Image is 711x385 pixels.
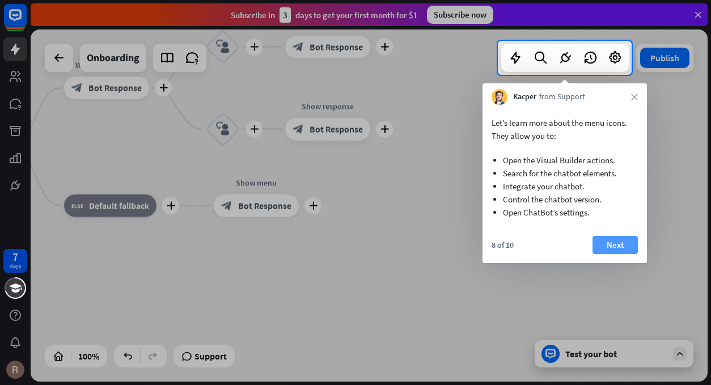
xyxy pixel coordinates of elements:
li: Open ChatBot’s settings. [503,206,627,219]
span: from Support [539,91,585,103]
span: Kacper [513,91,536,103]
button: Open LiveChat chat widget [9,5,43,39]
li: Open the Visual Builder actions. [503,154,627,167]
div: 8 of 10 [492,240,514,250]
p: Let’s learn more about the menu icons. They allow you to: [492,116,638,142]
button: Next [592,236,638,254]
li: Integrate your chatbot. [503,180,627,193]
li: Search for the chatbot elements. [503,167,627,180]
li: Control the chatbot version. [503,193,627,206]
i: close [631,94,638,100]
